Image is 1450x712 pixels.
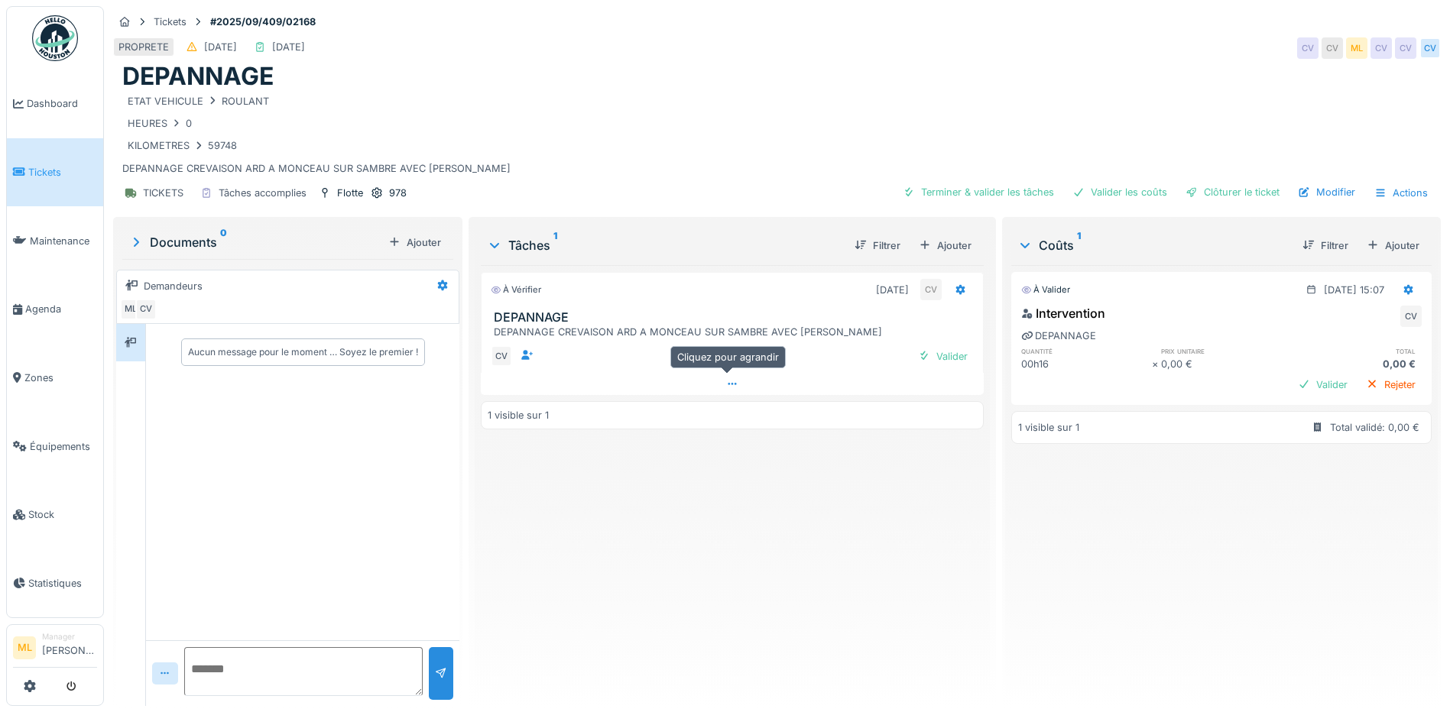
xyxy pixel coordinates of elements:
h6: quantité [1021,346,1151,356]
div: Rejeter [1360,374,1422,395]
h6: prix unitaire [1161,346,1291,356]
a: Tickets [7,138,103,207]
div: ETAT VEHICULE ROULANT [128,94,269,108]
div: DEPANNAGE CREVAISON ARD A MONCEAU SUR SAMBRE AVEC [PERSON_NAME] [122,92,1432,176]
div: CV [1395,37,1416,59]
div: Total validé: 0,00 € [1330,420,1419,435]
div: Ajouter [382,232,447,253]
div: Manager [42,631,97,642]
div: Demandeurs [144,279,203,293]
li: ML [13,636,36,659]
span: Stock [28,507,97,522]
div: Ajouter [1361,235,1426,256]
div: ML [1346,37,1367,59]
sup: 0 [220,233,227,251]
div: Tâches accomplies [219,186,307,200]
div: Actions [1367,182,1435,204]
a: Stock [7,481,103,549]
div: DEPANNAGE CREVAISON ARD A MONCEAU SUR SAMBRE AVEC [PERSON_NAME] [494,325,977,339]
div: 0,00 € [1161,357,1291,371]
a: Statistiques [7,549,103,618]
div: Aucun message pour le moment … Soyez le premier ! [188,345,418,359]
span: Équipements [30,439,97,454]
div: [DATE] 15:07 [1324,283,1384,297]
div: Filtrer [848,235,907,256]
div: 00h16 [1021,357,1151,371]
a: Dashboard [7,70,103,138]
a: Agenda [7,275,103,344]
div: Intervention [1021,304,1105,322]
div: Valider [912,346,974,367]
div: CV [135,299,157,320]
div: [DATE] [204,40,237,54]
div: [DATE] [876,283,909,297]
span: Maintenance [30,234,97,248]
div: TICKETS [143,186,183,200]
div: CV [1322,37,1343,59]
div: 0,00 € [1292,357,1422,371]
li: [PERSON_NAME] [42,631,97,664]
div: À vérifier [491,283,541,296]
div: KILOMETRES 59748 [128,138,237,153]
div: CV [1297,37,1319,59]
a: ML Manager[PERSON_NAME] [13,631,97,668]
div: CV [1400,306,1422,327]
a: Zones [7,344,103,413]
div: 1 visible sur 1 [488,408,549,422]
div: [DATE] [272,40,305,54]
div: CV [1371,37,1392,59]
span: Agenda [25,302,97,316]
div: Valider les coûts [1066,182,1173,202]
a: Équipements [7,412,103,481]
span: Tickets [28,165,97,180]
div: Valider [1292,374,1354,395]
div: HEURES 0 [128,116,192,131]
div: 978 [389,186,407,200]
div: Documents [128,233,382,251]
h3: DEPANNAGE [494,310,977,325]
div: À valider [1021,283,1070,296]
div: CV [1419,37,1441,59]
span: Dashboard [27,96,97,111]
div: Flotte [337,186,363,200]
div: DEPANNAGE [1021,328,1096,343]
div: CV [491,345,512,367]
div: Terminer & valider les tâches [897,182,1060,202]
div: Tâches [487,236,842,254]
div: Coûts [1017,236,1290,254]
div: Modifier [1292,182,1361,202]
div: ML [120,299,141,320]
div: CV [920,279,942,300]
div: Cliquez pour agrandir [670,346,786,368]
div: 1 visible sur 1 [1018,420,1079,435]
h1: DEPANNAGE [122,62,274,91]
strong: #2025/09/409/02168 [204,15,322,29]
img: Badge_color-CXgf-gQk.svg [32,15,78,61]
div: Ajouter [913,235,978,256]
div: × [1152,357,1162,371]
div: Filtrer [1296,235,1354,256]
div: Clôturer le ticket [1179,182,1286,202]
a: Maintenance [7,206,103,275]
span: Statistiques [28,576,97,591]
sup: 1 [553,236,557,254]
sup: 1 [1077,236,1081,254]
h6: total [1292,346,1422,356]
div: PROPRETE [118,40,169,54]
span: Zones [24,371,97,385]
div: Tickets [154,15,187,29]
